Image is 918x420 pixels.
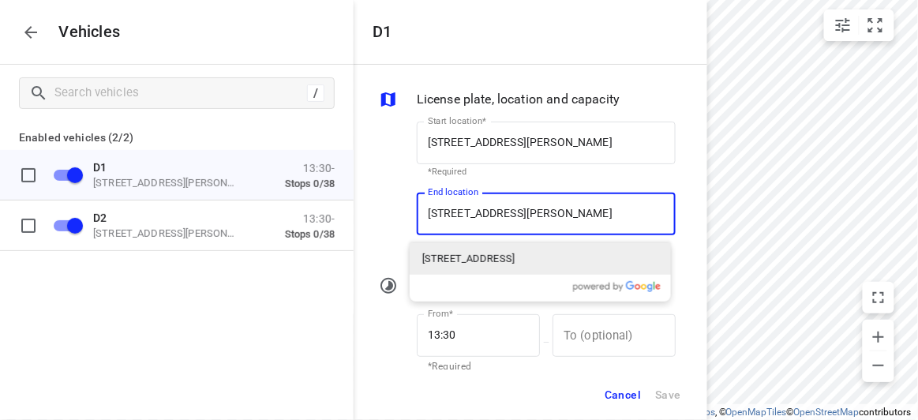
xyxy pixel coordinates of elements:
div: / [307,84,324,102]
span: Disable [44,159,84,189]
button: Map settings [827,9,859,41]
li: © 2025 , © , © © contributors [575,407,912,418]
p: — [540,336,553,348]
p: [STREET_ADDRESS][PERSON_NAME] [93,227,251,239]
div: License plate, location and capacity [379,90,676,112]
p: Stops 0/38 [285,177,335,189]
p: [STREET_ADDRESS][PERSON_NAME] [93,176,251,189]
div: small contained button group [824,9,894,41]
img: Powered by Google [573,281,661,292]
h5: D1 [373,23,392,41]
p: Vehicles [47,23,121,41]
p: 13:30- [285,212,335,224]
p: [STREET_ADDRESS] [422,251,515,267]
span: Cancel [605,385,641,405]
span: D2 [93,211,107,223]
a: OpenStreetMap [794,407,860,418]
button: Fit zoom [860,9,891,41]
p: 13:30- [285,161,335,174]
span: D1 [93,160,107,173]
span: Disable [44,210,84,240]
p: *Required [428,359,529,375]
button: Cancel [598,379,648,411]
p: License plate, location and capacity [417,90,620,109]
a: OpenMapTiles [726,407,787,418]
input: Search vehicles [54,81,307,105]
div: Drivers’ working hours [379,276,676,298]
p: Stops 0/38 [285,227,335,240]
p: *Required [428,167,665,177]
